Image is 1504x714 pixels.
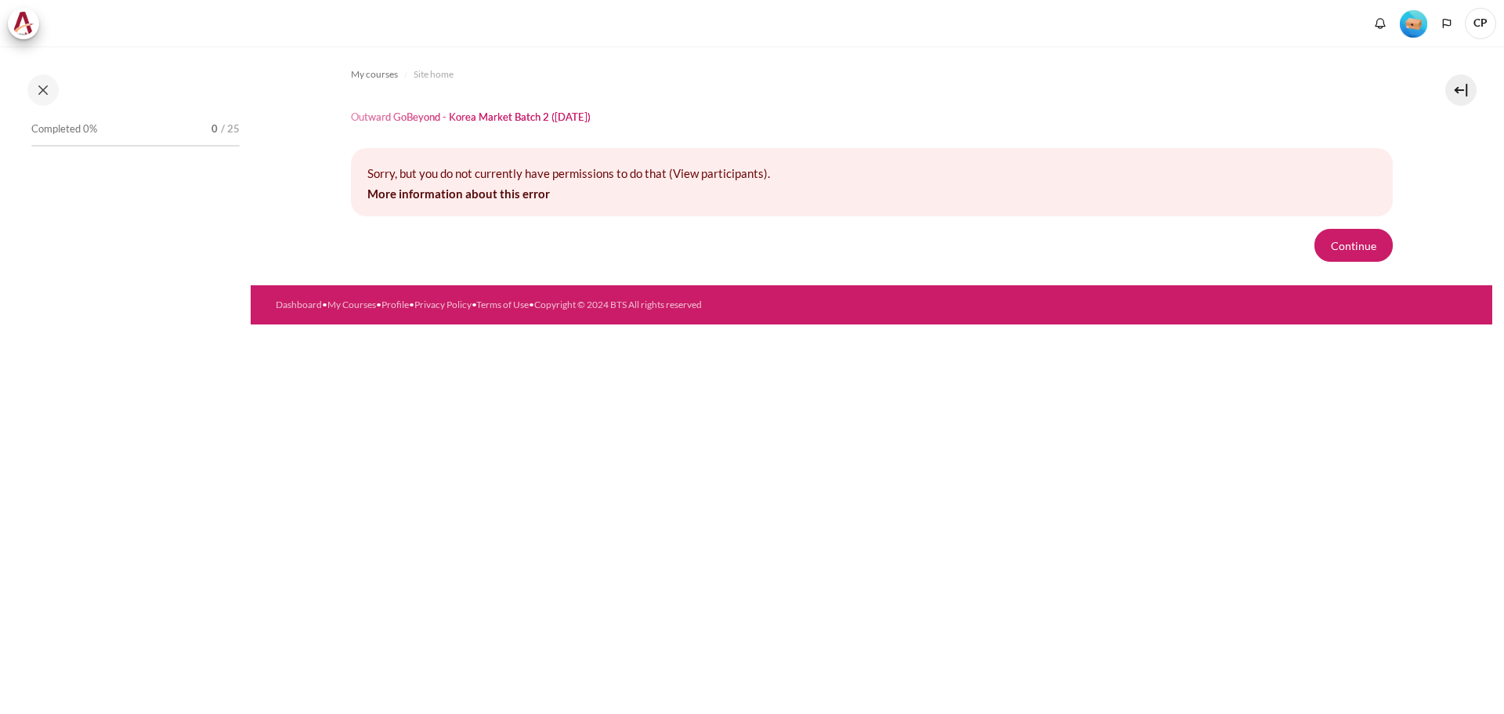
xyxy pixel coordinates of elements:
a: Profile [381,299,409,310]
a: User menu [1465,8,1496,39]
h1: Outward GoBeyond - Korea Market Batch 2 ([DATE]) [351,111,591,124]
img: Architeck [13,12,34,35]
a: More information about this error [367,187,550,201]
div: Show notification window with no new notifications [1368,12,1392,35]
button: Continue [1314,229,1393,262]
a: Terms of Use [476,299,529,310]
img: Level #1 [1400,10,1427,38]
div: Level #1 [1400,9,1427,38]
nav: Navigation bar [351,62,1393,87]
a: Architeck Architeck [8,8,47,39]
span: / 25 [221,121,240,137]
a: Level #1 [1394,9,1433,38]
a: Site home [414,65,454,84]
section: Content [251,46,1492,285]
a: Copyright © 2024 BTS All rights reserved [534,299,702,310]
div: • • • • • [276,298,939,312]
a: Privacy Policy [414,299,472,310]
span: My courses [351,67,398,82]
button: Languages [1435,12,1459,35]
span: Site home [414,67,454,82]
span: CP [1465,8,1496,39]
span: 0 [211,121,218,137]
span: Completed 0% [31,121,97,137]
a: Dashboard [276,299,322,310]
a: My Courses [327,299,376,310]
a: My courses [351,65,398,84]
p: Sorry, but you do not currently have permissions to do that (View participants). [367,165,1376,183]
